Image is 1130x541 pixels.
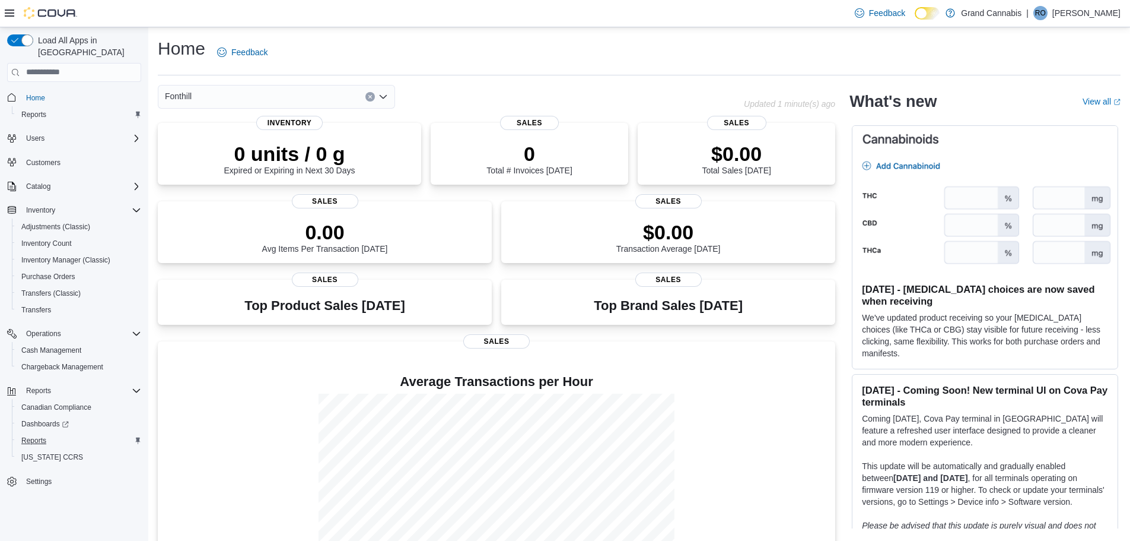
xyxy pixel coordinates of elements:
button: Reports [12,106,146,123]
button: Inventory Count [12,235,146,252]
button: Customers [2,154,146,171]
a: Dashboards [12,416,146,432]
span: Home [21,90,141,105]
strong: [DATE] and [DATE] [893,473,967,483]
a: [US_STATE] CCRS [17,450,88,464]
div: Total # Invoices [DATE] [486,142,572,175]
h4: Average Transactions per Hour [167,375,826,389]
span: Settings [26,477,52,486]
button: Reports [12,432,146,449]
a: Dashboards [17,417,74,431]
span: Canadian Compliance [21,403,91,412]
button: Inventory Manager (Classic) [12,252,146,268]
span: Purchase Orders [21,272,75,281]
span: Feedback [231,46,268,58]
h2: What's new [849,92,937,111]
a: Transfers [17,303,56,317]
span: Cash Management [17,343,141,357]
span: Inventory [21,203,141,217]
img: Cova [24,7,77,19]
span: Customers [21,155,141,170]
button: Chargeback Management [12,359,146,375]
button: Purchase Orders [12,268,146,285]
span: Home [26,93,45,103]
input: Dark Mode [915,7,940,20]
button: Operations [21,327,66,341]
button: Inventory [21,203,60,217]
button: Users [21,131,49,145]
p: This update will be automatically and gradually enabled between , for all terminals operating on ... [862,460,1108,508]
span: Transfers [17,303,141,317]
p: [PERSON_NAME] [1052,6,1121,20]
span: Sales [292,273,358,287]
span: Sales [463,334,530,349]
a: Chargeback Management [17,360,108,374]
span: Transfers (Classic) [21,289,81,298]
button: Operations [2,325,146,342]
div: Avg Items Per Transaction [DATE] [262,220,388,254]
h3: [DATE] - Coming Soon! New terminal UI on Cova Pay terminals [862,384,1108,408]
div: Expired or Expiring in Next 30 Days [224,142,355,175]
span: Sales [292,194,358,208]
p: Coming [DATE], Cova Pay terminal in [GEOGRAPHIC_DATA] will feature a refreshed user interface des... [862,413,1108,448]
span: Operations [21,327,141,341]
p: We've updated product receiving so your [MEDICAL_DATA] choices (like THCa or CBG) stay visible fo... [862,312,1108,359]
button: [US_STATE] CCRS [12,449,146,466]
a: Adjustments (Classic) [17,220,95,234]
h1: Home [158,37,205,61]
span: Fonthill [165,89,192,103]
span: Washington CCRS [17,450,141,464]
span: Inventory [26,205,55,215]
span: Reports [17,107,141,122]
span: Operations [26,329,61,338]
span: Reports [21,436,46,445]
span: Sales [707,116,766,130]
a: View allExternal link [1083,97,1121,106]
span: [US_STATE] CCRS [21,453,83,462]
p: | [1026,6,1029,20]
span: Cash Management [21,346,81,355]
a: Inventory Manager (Classic) [17,253,115,267]
span: Adjustments (Classic) [21,222,90,232]
span: Sales [635,273,702,287]
span: Adjustments (Classic) [17,220,141,234]
a: Reports [17,107,51,122]
span: Dashboards [17,417,141,431]
p: 0 [486,142,572,166]
button: Users [2,130,146,147]
span: Sales [635,194,702,208]
a: Canadian Compliance [17,400,96,415]
p: 0.00 [262,220,388,244]
span: Catalog [21,179,141,194]
span: Inventory [256,116,323,130]
span: Inventory Manager (Classic) [17,253,141,267]
p: $0.00 [616,220,721,244]
a: Inventory Count [17,236,77,251]
button: Transfers (Classic) [12,285,146,302]
span: Customers [26,158,61,167]
button: Reports [21,384,56,398]
a: Transfers (Classic) [17,286,85,300]
a: Settings [21,474,56,489]
span: Reports [26,386,51,396]
button: Catalog [2,178,146,195]
span: Inventory Count [21,239,72,248]
nav: Complex example [7,84,141,521]
button: Canadian Compliance [12,399,146,416]
span: Chargeback Management [17,360,141,374]
span: Users [26,134,44,143]
span: Load All Apps in [GEOGRAPHIC_DATA] [33,34,141,58]
span: Users [21,131,141,145]
span: Dashboards [21,419,69,429]
span: Reports [21,110,46,119]
span: Chargeback Management [21,362,103,372]
svg: External link [1113,99,1121,106]
div: Rick O'Neil [1033,6,1048,20]
button: Inventory [2,202,146,219]
span: Inventory Manager (Classic) [21,255,110,265]
span: Feedback [869,7,905,19]
span: Catalog [26,182,50,191]
span: Reports [17,434,141,448]
button: Clear input [365,92,375,102]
